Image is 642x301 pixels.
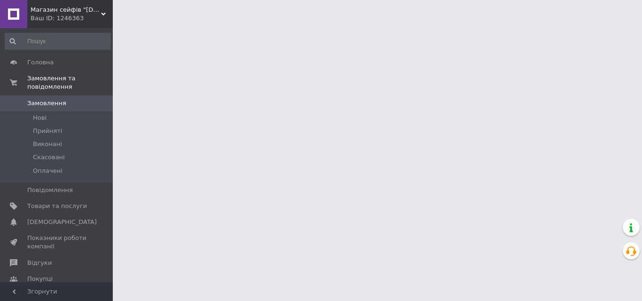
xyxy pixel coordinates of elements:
[33,153,65,162] span: Скасовані
[27,218,97,226] span: [DEMOGRAPHIC_DATA]
[27,58,54,67] span: Головна
[27,186,73,194] span: Повідомлення
[33,114,47,122] span: Нові
[5,33,111,50] input: Пошук
[27,275,53,283] span: Покупці
[33,167,63,175] span: Оплачені
[27,234,87,251] span: Показники роботи компанії
[27,259,52,267] span: Відгуки
[33,140,62,148] span: Виконані
[27,202,87,210] span: Товари та послуги
[27,74,113,91] span: Замовлення та повідомлення
[31,6,101,14] span: Магазин сейфів "Safe.net.ua"
[31,14,113,23] div: Ваш ID: 1246363
[27,99,66,108] span: Замовлення
[33,127,62,135] span: Прийняті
